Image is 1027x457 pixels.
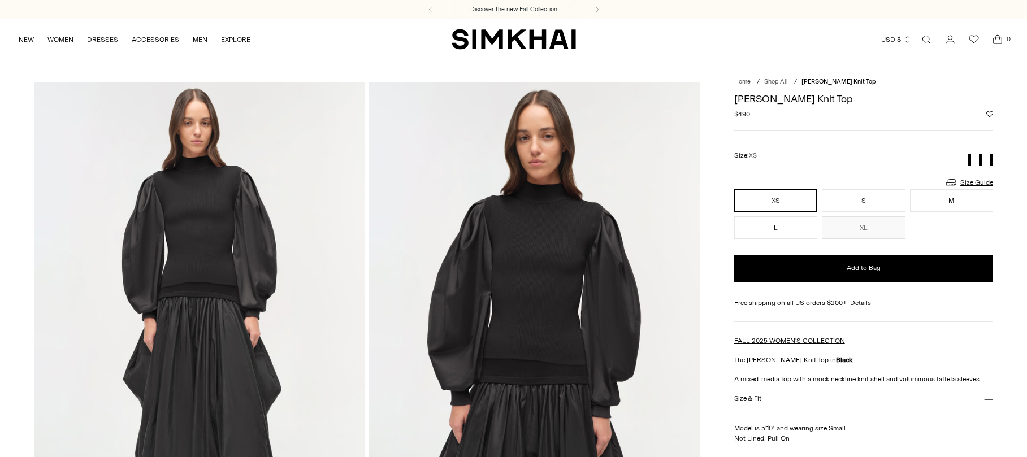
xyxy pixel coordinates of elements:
[822,216,905,239] button: XL
[986,111,993,117] button: Add to Wishlist
[986,28,1009,51] a: Open cart modal
[734,150,757,161] label: Size:
[734,109,750,119] span: $490
[734,413,993,443] p: Model is 5'10" and wearing size Small Not Lined, Pull On
[757,77,760,87] div: /
[734,355,993,365] p: The [PERSON_NAME] Knit Top in
[452,28,576,50] a: SIMKHAI
[1003,34,1013,44] span: 0
[801,78,876,85] span: [PERSON_NAME] Knit Top
[910,189,993,212] button: M
[734,78,751,85] a: Home
[764,78,788,85] a: Shop All
[87,27,118,52] a: DRESSES
[734,255,993,282] button: Add to Bag
[881,27,911,52] button: USD $
[822,189,905,212] button: S
[734,374,993,384] p: A mixed-media top with a mock neckline knit shell and voluminous taffeta sleeves.
[734,77,993,87] nav: breadcrumbs
[734,94,993,104] h1: [PERSON_NAME] Knit Top
[963,28,985,51] a: Wishlist
[470,5,557,14] a: Discover the new Fall Collection
[734,384,993,413] button: Size & Fit
[734,298,993,308] div: Free shipping on all US orders $200+
[794,77,797,87] div: /
[132,27,179,52] a: ACCESSORIES
[847,263,881,273] span: Add to Bag
[19,27,34,52] a: NEW
[749,152,757,159] span: XS
[734,216,817,239] button: L
[734,189,817,212] button: XS
[944,175,993,189] a: Size Guide
[939,28,961,51] a: Go to the account page
[850,298,871,308] a: Details
[915,28,938,51] a: Open search modal
[47,27,73,52] a: WOMEN
[734,337,845,345] a: FALL 2025 WOMEN'S COLLECTION
[221,27,250,52] a: EXPLORE
[193,27,207,52] a: MEN
[836,356,852,364] strong: Black
[734,395,761,402] h3: Size & Fit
